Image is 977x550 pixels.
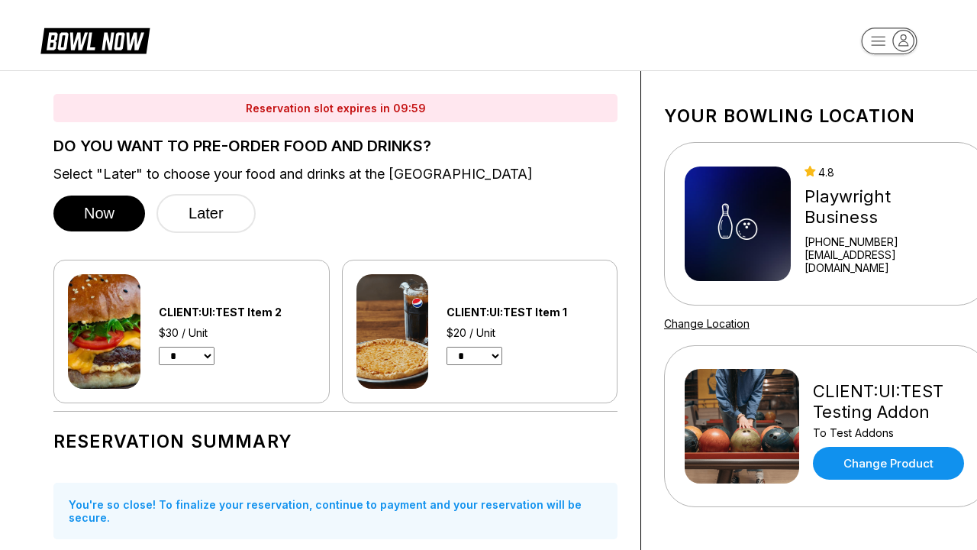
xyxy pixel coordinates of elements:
img: CLIENT:UI:TEST Item 2 [68,274,140,389]
div: $20 / Unit [447,326,603,339]
h1: Reservation Summary [53,431,617,452]
div: CLIENT:UI:TEST Testing Addon [813,381,968,422]
div: CLIENT:UI:TEST Item 1 [447,306,603,319]
a: Change Product [813,447,964,480]
div: You're so close! To finalize your reservation, continue to payment and your reservation will be s... [53,483,617,539]
button: Now [53,196,145,231]
div: To Test Addons [813,426,968,439]
div: Reservation slot expires in 09:59 [53,94,617,122]
a: Change Location [664,317,750,330]
img: CLIENT:UI:TEST Testing Addon [685,369,799,484]
div: Playwright Business [804,186,968,228]
div: CLIENT:UI:TEST Item 2 [159,306,315,319]
img: CLIENT:UI:TEST Item 1 [356,274,429,389]
label: Select "Later" to choose your food and drinks at the [GEOGRAPHIC_DATA] [53,166,617,183]
div: $30 / Unit [159,326,315,339]
img: Playwright Business [685,167,791,281]
button: Later [156,194,256,233]
label: DO YOU WANT TO PRE-ORDER FOOD AND DRINKS? [53,137,617,154]
div: [PHONE_NUMBER] [804,235,968,248]
a: [EMAIL_ADDRESS][DOMAIN_NAME] [804,248,968,274]
div: 4.8 [804,166,968,179]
